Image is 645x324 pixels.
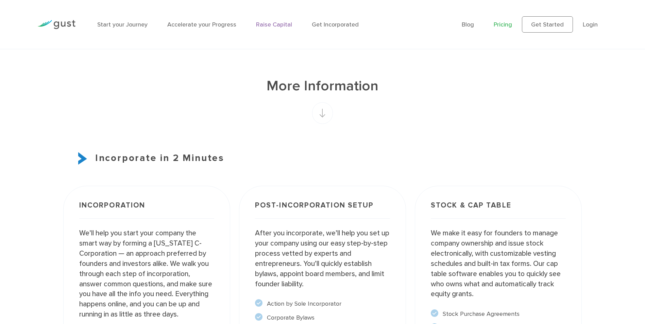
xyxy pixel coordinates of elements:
[37,20,75,29] img: Gust Logo
[255,202,390,219] h3: Post-incorporation setup
[79,228,214,319] p: We’ll help you start your company the smart way by forming a [US_STATE] C-Corporation — an approa...
[583,21,598,28] a: Login
[63,77,582,96] h1: More Information
[431,202,566,219] h3: Stock & Cap Table
[431,228,566,299] p: We make it easy for founders to manage company ownership and issue stock electronically, with cus...
[255,299,390,308] li: Action by Sole Incorporator
[462,21,474,28] a: Blog
[312,21,359,28] a: Get Incorporated
[431,309,566,319] li: Stock Purchase Agreements
[255,313,390,322] li: Corporate Bylaws
[256,21,292,28] a: Raise Capital
[167,21,236,28] a: Accelerate your Progress
[63,151,582,165] h3: Incorporate in 2 Minutes
[78,152,87,165] img: Start Icon X2
[97,21,148,28] a: Start your Journey
[522,16,573,33] a: Get Started
[494,21,512,28] a: Pricing
[79,202,214,219] h3: Incorporation
[255,228,390,289] p: After you incorporate, we’ll help you set up your company using our easy step-by-step process vet...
